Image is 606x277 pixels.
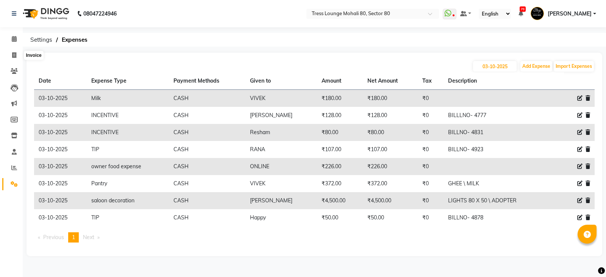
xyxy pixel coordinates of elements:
th: Net Amount [363,72,418,90]
td: RANA [245,141,317,158]
th: Amount [317,72,363,90]
td: CASH [169,141,245,158]
td: ₹226.00 [317,158,363,175]
th: Given to [245,72,317,90]
td: saloon decoration [87,192,169,209]
td: INCENTIVE [87,124,169,141]
td: CASH [169,90,245,107]
td: CASH [169,107,245,124]
span: Next [83,234,94,241]
span: 1 [72,234,75,241]
td: ₹0 [418,141,444,158]
nav: Pagination [34,232,595,243]
td: ₹0 [418,192,444,209]
td: ₹80.00 [363,124,418,141]
td: LIGHTS 80 X 50 \ ADOPTER [444,192,551,209]
td: CASH [169,209,245,226]
td: ₹372.00 [363,175,418,192]
td: ₹80.00 [317,124,363,141]
th: Date [34,72,87,90]
td: ₹0 [418,175,444,192]
span: Settings [27,33,56,47]
td: ₹0 [418,124,444,141]
td: [PERSON_NAME] [245,107,317,124]
td: 03-10-2025 [34,158,87,175]
td: BILLNO- 4923 [444,141,551,158]
img: Pardeep [531,7,544,20]
th: Description [444,72,551,90]
td: BILLLNO- 4777 [444,107,551,124]
td: 03-10-2025 [34,175,87,192]
td: 03-10-2025 [34,107,87,124]
td: ₹128.00 [317,107,363,124]
td: ₹128.00 [363,107,418,124]
td: CASH [169,192,245,209]
td: ₹50.00 [317,209,363,226]
span: Expenses [58,33,91,47]
td: GHEE \ MILK [444,175,551,192]
img: logo [19,3,71,24]
td: ₹180.00 [363,90,418,107]
td: ₹107.00 [363,141,418,158]
td: TIP [87,209,169,226]
td: ₹0 [418,158,444,175]
th: Tax [418,72,444,90]
td: CASH [169,124,245,141]
td: 03-10-2025 [34,141,87,158]
button: Import Expenses [554,61,594,72]
td: VIVEK [245,90,317,107]
th: Expense Type [87,72,169,90]
span: [PERSON_NAME] [548,10,592,18]
td: ₹50.00 [363,209,418,226]
td: ₹372.00 [317,175,363,192]
span: 70 [520,6,526,12]
td: TIP [87,141,169,158]
td: Milk [87,90,169,107]
span: Previous [43,234,64,241]
td: ₹107.00 [317,141,363,158]
td: INCENTIVE [87,107,169,124]
th: Payment Methods [169,72,245,90]
td: ₹180.00 [317,90,363,107]
td: ₹0 [418,90,444,107]
a: 70 [519,10,523,17]
td: [PERSON_NAME] [245,192,317,209]
td: owner food expense [87,158,169,175]
td: 03-10-2025 [34,90,87,107]
td: 03-10-2025 [34,124,87,141]
td: ₹4,500.00 [317,192,363,209]
td: Pantry [87,175,169,192]
b: 08047224946 [83,3,117,24]
iframe: chat widget [574,247,598,269]
td: BILLNO- 4831 [444,124,551,141]
td: ₹0 [418,209,444,226]
td: VIVEK [245,175,317,192]
td: BILLNO- 4878 [444,209,551,226]
div: Invoice [24,51,43,60]
td: ONLINE [245,158,317,175]
td: CASH [169,158,245,175]
td: Resham [245,124,317,141]
td: Happy [245,209,317,226]
td: ₹226.00 [363,158,418,175]
td: 03-10-2025 [34,192,87,209]
td: ₹0 [418,107,444,124]
td: ₹4,500.00 [363,192,418,209]
button: Add Expense [520,61,552,72]
input: PLACEHOLDER.DATE [473,61,517,72]
td: CASH [169,175,245,192]
td: 03-10-2025 [34,209,87,226]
